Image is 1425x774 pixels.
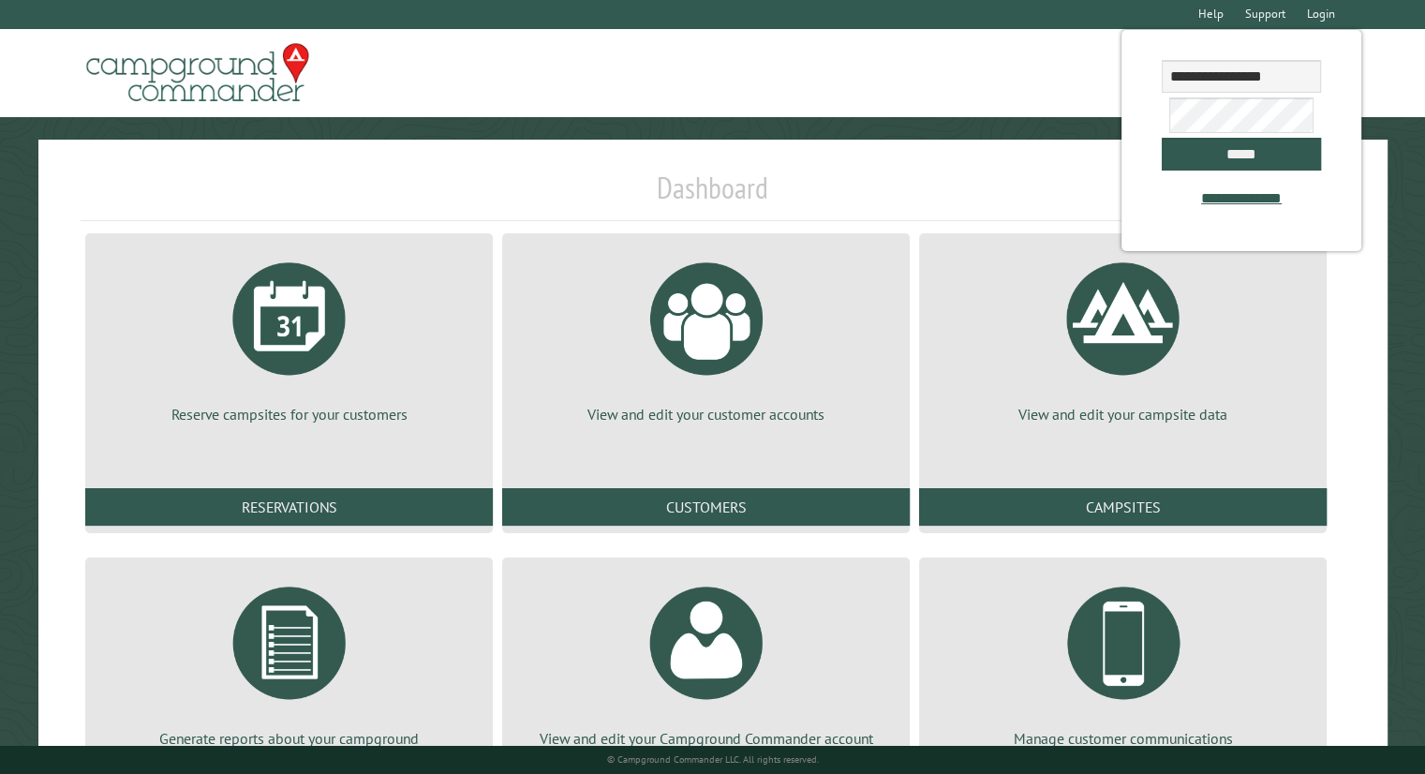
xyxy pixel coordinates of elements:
[81,170,1344,221] h1: Dashboard
[525,728,887,749] p: View and edit your Campground Commander account
[942,573,1304,749] a: Manage customer communications
[942,728,1304,749] p: Manage customer communications
[108,404,470,424] p: Reserve campsites for your customers
[607,753,819,766] small: © Campground Commander LLC. All rights reserved.
[85,488,493,526] a: Reservations
[942,248,1304,424] a: View and edit your campsite data
[502,488,910,526] a: Customers
[108,573,470,749] a: Generate reports about your campground
[525,404,887,424] p: View and edit your customer accounts
[108,248,470,424] a: Reserve campsites for your customers
[525,248,887,424] a: View and edit your customer accounts
[919,488,1327,526] a: Campsites
[942,404,1304,424] p: View and edit your campsite data
[108,728,470,749] p: Generate reports about your campground
[525,573,887,749] a: View and edit your Campground Commander account
[81,37,315,110] img: Campground Commander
